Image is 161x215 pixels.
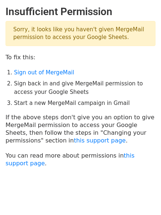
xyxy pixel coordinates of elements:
p: You can read more about permissions in . [6,152,155,167]
p: Sorry, it looks like you haven't given MergeMail permission to access your Google Sheets. [6,21,155,46]
a: this support page [74,137,126,144]
li: Sign back in and give MergeMail permission to access your Google Sheets [14,80,155,96]
a: Sign out of MergeMail [14,69,74,76]
a: this support page [6,152,134,167]
p: To fix this: [6,53,155,61]
h2: Insufficient Permission [6,6,155,18]
p: If the above steps don't give you an option to give MergeMail permission to access your Google Sh... [6,113,155,144]
li: Start a new MergeMail campaign in Gmail [14,99,155,107]
iframe: Chat Widget [124,180,161,215]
